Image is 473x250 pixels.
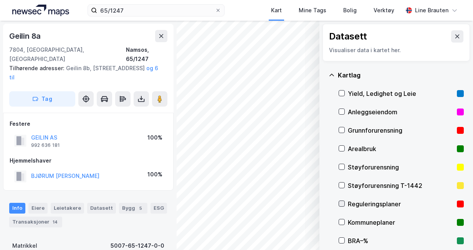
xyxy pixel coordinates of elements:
[348,107,454,117] div: Anleggseiendom
[12,5,69,16] img: logo.a4113a55bc3d86da70a041830d287a7e.svg
[348,163,454,172] div: Støyforurensning
[374,6,394,15] div: Verktøy
[97,5,215,16] input: Søk på adresse, matrikkel, gårdeiere, leietakere eller personer
[329,30,367,43] div: Datasett
[348,181,454,190] div: Støyforurensning T-1442
[9,91,75,107] button: Tag
[51,218,59,226] div: 14
[343,6,357,15] div: Bolig
[9,64,161,82] div: Geilin 8b, [STREET_ADDRESS]
[51,203,84,214] div: Leietakere
[9,203,25,214] div: Info
[119,203,147,214] div: Bygg
[10,156,167,165] div: Hjemmelshaver
[9,217,62,227] div: Transaksjoner
[415,6,448,15] div: Line Brauten
[299,6,326,15] div: Mine Tags
[87,203,116,214] div: Datasett
[137,204,144,212] div: 5
[348,236,454,245] div: BRA–%
[9,30,42,42] div: Geilin 8a
[348,144,454,153] div: Arealbruk
[150,203,167,214] div: ESG
[348,89,454,98] div: Yield, Ledighet og Leie
[435,213,473,250] div: Kontrollprogram for chat
[435,213,473,250] iframe: Chat Widget
[147,170,162,179] div: 100%
[31,142,60,148] div: 992 636 181
[348,218,454,227] div: Kommuneplaner
[329,46,463,55] div: Visualiser data i kartet her.
[348,126,454,135] div: Grunnforurensning
[147,133,162,142] div: 100%
[10,119,167,128] div: Festere
[9,45,126,64] div: 7804, [GEOGRAPHIC_DATA], [GEOGRAPHIC_DATA]
[271,6,282,15] div: Kart
[126,45,167,64] div: Namsos, 65/1247
[28,203,48,214] div: Eiere
[338,71,464,80] div: Kartlag
[9,65,66,71] span: Tilhørende adresser:
[348,199,454,209] div: Reguleringsplaner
